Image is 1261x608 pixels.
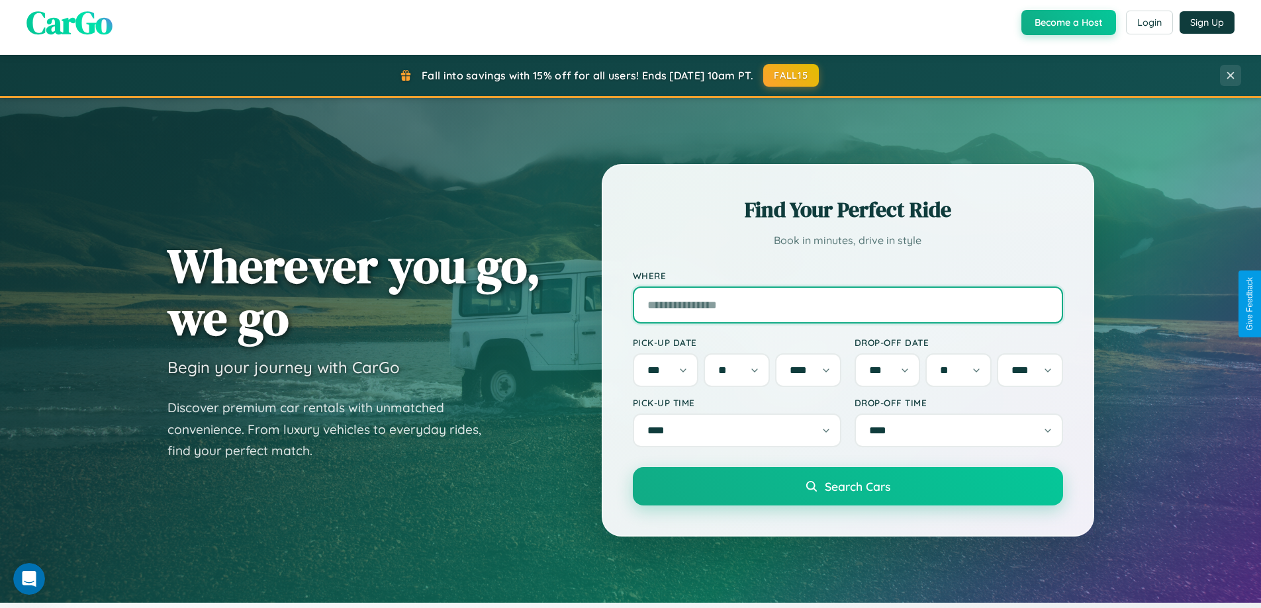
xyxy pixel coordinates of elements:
span: Fall into savings with 15% off for all users! Ends [DATE] 10am PT. [422,69,753,82]
span: CarGo [26,1,113,44]
iframe: Intercom live chat [13,563,45,595]
h1: Wherever you go, we go [167,239,541,344]
p: Book in minutes, drive in style [633,231,1063,250]
button: Login [1126,11,1173,34]
button: Sign Up [1180,11,1235,34]
label: Pick-up Time [633,397,841,408]
button: Search Cars [633,467,1063,505]
label: Where [633,270,1063,281]
label: Drop-off Date [855,337,1063,348]
p: Discover premium car rentals with unmatched convenience. From luxury vehicles to everyday rides, ... [167,397,498,462]
label: Pick-up Date [633,337,841,348]
div: Give Feedback [1245,277,1254,331]
h3: Begin your journey with CarGo [167,357,400,377]
h2: Find Your Perfect Ride [633,195,1063,224]
label: Drop-off Time [855,397,1063,408]
button: FALL15 [763,64,819,87]
span: Search Cars [825,479,890,494]
button: Become a Host [1021,10,1116,35]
